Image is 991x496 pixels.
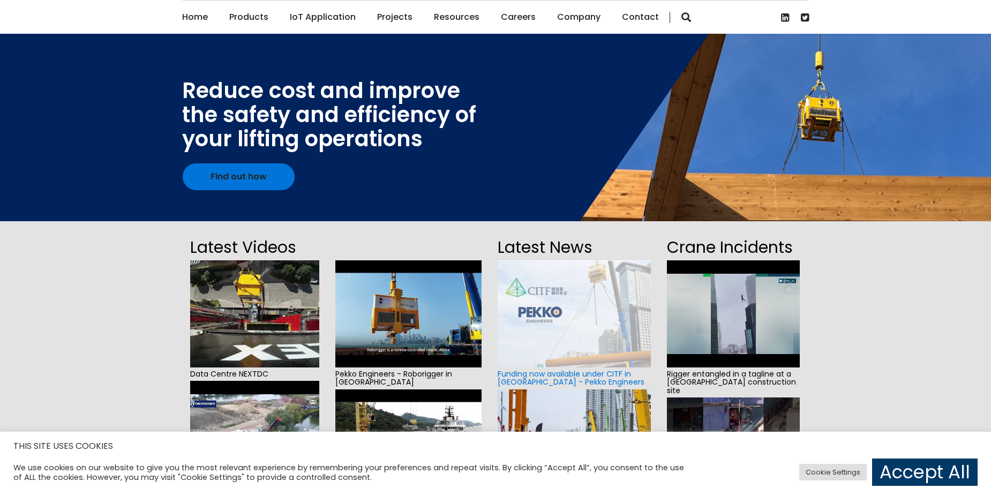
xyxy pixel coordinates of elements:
[377,1,412,34] a: Projects
[622,1,659,34] a: Contact
[335,367,482,389] span: Pekko Engineers - Roborigger in [GEOGRAPHIC_DATA]
[501,1,536,34] a: Careers
[190,381,319,488] img: hqdefault.jpg
[182,1,208,34] a: Home
[290,1,356,34] a: IoT Application
[13,439,978,453] h5: THIS SITE USES COOKIES
[667,367,799,397] span: Rigger entangled in a tagline at a [GEOGRAPHIC_DATA] construction site
[667,260,799,367] img: hqdefault.jpg
[557,1,600,34] a: Company
[190,367,319,381] span: Data Centre NEXTDC
[799,464,867,480] a: Cookie Settings
[229,1,268,34] a: Products
[182,79,476,151] div: Reduce cost and improve the safety and efficiency of your lifting operations
[190,260,319,367] img: hqdefault.jpg
[872,459,978,486] a: Accept All
[335,260,482,367] img: hqdefault.jpg
[667,235,799,260] h2: Crane Incidents
[183,163,295,190] a: Find out how
[13,463,688,482] div: We use cookies on our website to give you the most relevant experience by remembering your prefer...
[498,369,644,387] a: Funding now available under CITF in [GEOGRAPHIC_DATA] - Pekko Engineers
[498,235,651,260] h2: Latest News
[190,235,319,260] h2: Latest Videos
[434,1,479,34] a: Resources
